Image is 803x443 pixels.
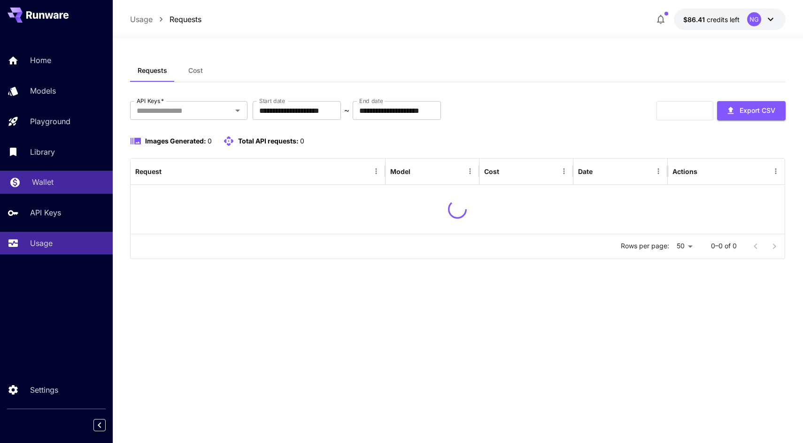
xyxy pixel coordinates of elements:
[683,15,740,24] div: $86.41469
[300,137,304,145] span: 0
[411,165,425,178] button: Sort
[231,104,244,117] button: Open
[30,237,53,249] p: Usage
[135,167,162,175] div: Request
[621,241,669,251] p: Rows per page:
[30,207,61,218] p: API Keys
[188,66,203,75] span: Cost
[500,165,513,178] button: Sort
[578,167,593,175] div: Date
[100,417,113,434] div: Collapse sidebar
[769,165,782,178] button: Menu
[344,105,349,116] p: ~
[370,165,383,178] button: Menu
[463,165,477,178] button: Menu
[30,384,58,396] p: Settings
[238,137,299,145] span: Total API requests:
[208,137,212,145] span: 0
[138,66,167,75] span: Requests
[32,176,54,188] p: Wallet
[30,85,56,96] p: Models
[484,167,499,175] div: Cost
[30,55,51,66] p: Home
[170,14,201,25] a: Requests
[717,101,786,120] button: Export CSV
[30,116,70,127] p: Playground
[711,241,737,251] p: 0–0 of 0
[130,14,153,25] a: Usage
[130,14,201,25] nav: breadcrumb
[707,16,740,24] span: credits left
[652,165,665,178] button: Menu
[359,97,383,105] label: End date
[557,165,571,178] button: Menu
[390,167,410,175] div: Model
[30,146,55,158] p: Library
[259,97,285,105] label: Start date
[145,137,206,145] span: Images Generated:
[594,165,607,178] button: Sort
[683,16,707,24] span: $86.41
[137,97,164,105] label: API Keys
[672,167,697,175] div: Actions
[674,8,786,30] button: $86.41469NG
[747,12,761,26] div: NG
[93,419,106,431] button: Collapse sidebar
[162,165,176,178] button: Sort
[673,239,696,253] div: 50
